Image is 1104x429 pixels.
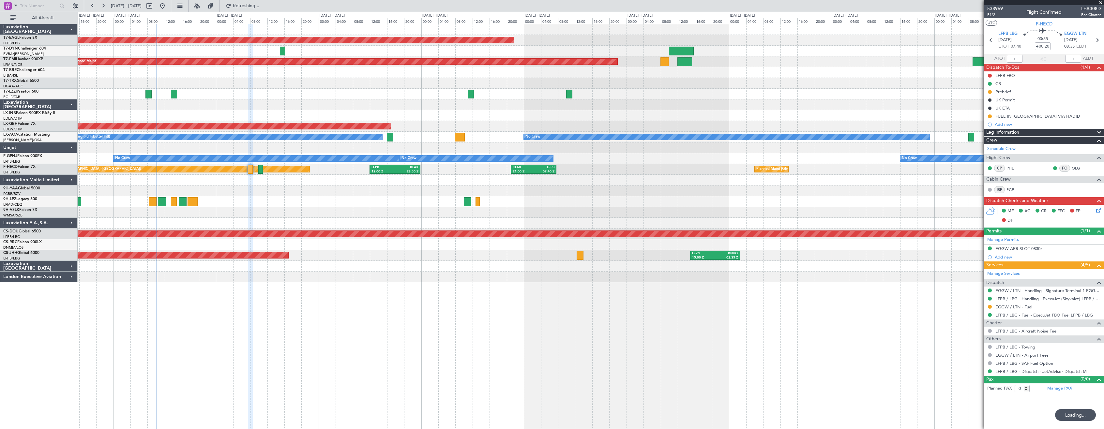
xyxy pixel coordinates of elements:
[986,279,1004,287] span: Dispatch
[763,18,780,24] div: 08:00
[951,18,968,24] div: 04:00
[995,122,1101,127] div: Add new
[353,18,370,24] div: 08:00
[1006,187,1021,193] a: PGE
[1036,21,1052,27] span: F-HECD
[3,240,42,244] a: CS-RRCFalcon 900LX
[267,18,284,24] div: 12:00
[917,18,934,24] div: 20:00
[3,62,23,67] a: LFMN/NCE
[815,18,832,24] div: 20:00
[994,55,1005,62] span: ATOT
[217,13,242,19] div: [DATE] - [DATE]
[3,197,16,201] span: 9H-LPZ
[72,57,96,67] div: Planned Maint
[1081,261,1090,268] span: (4/5)
[216,18,233,24] div: 00:00
[692,251,715,256] div: LEZG
[995,352,1049,358] a: EGGW / LTN - Airport Fees
[1081,376,1090,382] span: (0/0)
[114,13,140,19] div: [DATE] - [DATE]
[1007,208,1014,214] span: MF
[695,18,712,24] div: 16:00
[319,18,336,24] div: 00:00
[3,36,37,40] a: T7-EAGLFalcon 8X
[79,13,104,19] div: [DATE] - [DATE]
[995,246,1042,251] div: EGGW ARR SLOT 0830z
[558,18,575,24] div: 08:00
[935,13,960,19] div: [DATE] - [DATE]
[3,73,18,78] a: LTBA/ISL
[3,256,20,261] a: LFPB/LBG
[507,18,524,24] div: 20:00
[833,13,858,19] div: [DATE] - [DATE]
[3,208,37,212] a: 9H-VSLKFalcon 7X
[17,16,69,20] span: All Aircraft
[490,18,507,24] div: 16:00
[1083,55,1094,62] span: ALDT
[995,97,1015,103] div: UK Permit
[3,229,41,233] a: CS-DOUGlobal 6500
[525,13,550,19] div: [DATE] - [DATE]
[995,105,1010,111] div: UK ETA
[797,18,814,24] div: 16:00
[1081,64,1090,71] span: (1/4)
[1041,208,1047,214] span: CR
[986,228,1002,235] span: Permits
[233,18,250,24] div: 04:00
[513,170,534,174] div: 21:00 Z
[113,18,130,24] div: 00:00
[421,18,438,24] div: 00:00
[541,18,558,24] div: 04:00
[524,18,541,24] div: 00:00
[987,5,1003,12] span: 538969
[995,81,1001,86] div: CB
[3,84,23,89] a: DGAA/ACC
[609,18,626,24] div: 20:00
[998,43,1009,50] span: ETOT
[995,73,1015,78] div: LFPB FBO
[1076,208,1081,214] span: FP
[534,165,554,170] div: LFPB
[866,18,883,24] div: 08:00
[986,319,1002,327] span: Charter
[627,18,643,24] div: 00:00
[3,186,18,190] span: 9H-YAA
[986,376,993,383] span: Pax
[3,170,20,175] a: LFPB/LBG
[3,52,44,56] a: EVRA/[PERSON_NAME]
[395,170,418,174] div: 23:50 Z
[986,154,1010,162] span: Flight Crew
[1026,9,1062,16] div: Flight Confirmed
[995,304,1032,310] a: EGGW / LTN - Fuel
[3,90,38,94] a: T7-LZZIPraetor 600
[994,186,1005,193] div: ISP
[1057,208,1065,214] span: FFC
[38,164,141,174] div: Planned Maint [GEOGRAPHIC_DATA] ([GEOGRAPHIC_DATA])
[715,256,738,260] div: 02:35 Z
[712,18,729,24] div: 20:00
[1081,227,1090,234] span: (1/1)
[1007,55,1022,63] input: --:--
[1024,208,1030,214] span: AC
[592,18,609,24] div: 16:00
[986,20,997,26] button: UTC
[3,122,36,126] a: LX-GBHFalcon 7X
[995,312,1093,318] a: LFPB / LBG - Fuel - ExecuJet FBO Fuel LFPB / LBG
[3,154,17,158] span: F-GPNJ
[987,385,1012,392] label: Planned PAX
[182,18,199,24] div: 16:00
[3,159,20,164] a: LFPB/LBG
[3,208,19,212] span: 9H-VSLK
[3,111,55,115] a: LX-INBFalcon 900EX EASy II
[995,288,1101,293] a: EGGW / LTN - Handling - Signature Terminal 1 EGGW / LTN
[934,18,951,24] div: 00:00
[3,47,18,51] span: T7-DYN
[883,18,900,24] div: 12:00
[223,1,262,11] button: Refreshing...
[3,57,43,61] a: T7-EMIHawker 900XP
[1076,43,1087,50] span: ELDT
[3,79,39,83] a: T7-TRXGlobal 6500
[995,344,1035,350] a: LFPB / LBG - Towing
[284,18,301,24] div: 16:00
